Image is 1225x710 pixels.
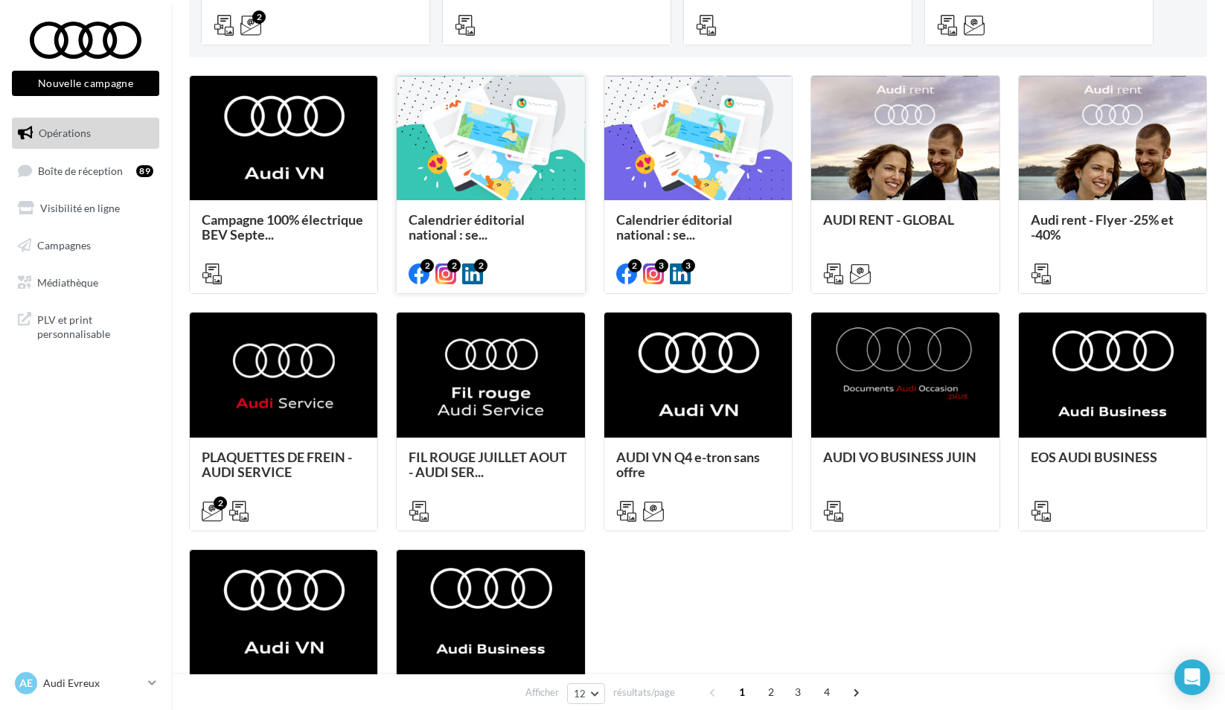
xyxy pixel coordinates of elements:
[37,275,98,288] span: Médiathèque
[567,683,605,704] button: 12
[409,211,525,243] span: Calendrier éditorial national : se...
[214,496,227,510] div: 2
[12,71,159,96] button: Nouvelle campagne
[9,267,162,298] a: Médiathèque
[815,680,839,704] span: 4
[9,155,162,187] a: Boîte de réception89
[136,165,153,177] div: 89
[474,259,487,272] div: 2
[252,10,266,24] div: 2
[730,680,754,704] span: 1
[40,202,120,214] span: Visibilité en ligne
[682,259,695,272] div: 3
[37,239,91,252] span: Campagnes
[19,676,33,691] span: AE
[202,449,352,480] span: PLAQUETTES DE FREIN - AUDI SERVICE
[786,680,810,704] span: 3
[759,680,783,704] span: 2
[655,259,668,272] div: 3
[420,259,434,272] div: 2
[616,211,732,243] span: Calendrier éditorial national : se...
[613,685,675,700] span: résultats/page
[43,676,142,691] p: Audi Evreux
[574,688,586,700] span: 12
[37,310,153,342] span: PLV et print personnalisable
[202,211,363,243] span: Campagne 100% électrique BEV Septe...
[9,230,162,261] a: Campagnes
[1031,449,1157,465] span: EOS AUDI BUSINESS
[409,449,567,480] span: FIL ROUGE JUILLET AOUT - AUDI SER...
[525,685,559,700] span: Afficher
[39,127,91,139] span: Opérations
[38,164,123,176] span: Boîte de réception
[9,118,162,149] a: Opérations
[9,304,162,348] a: PLV et print personnalisable
[823,449,976,465] span: AUDI VO BUSINESS JUIN
[9,193,162,224] a: Visibilité en ligne
[12,669,159,697] a: AE Audi Evreux
[1031,211,1174,243] span: Audi rent - Flyer -25% et -40%
[628,259,642,272] div: 2
[1174,659,1210,695] div: Open Intercom Messenger
[447,259,461,272] div: 2
[823,211,954,228] span: AUDI RENT - GLOBAL
[616,449,760,480] span: AUDI VN Q4 e-tron sans offre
